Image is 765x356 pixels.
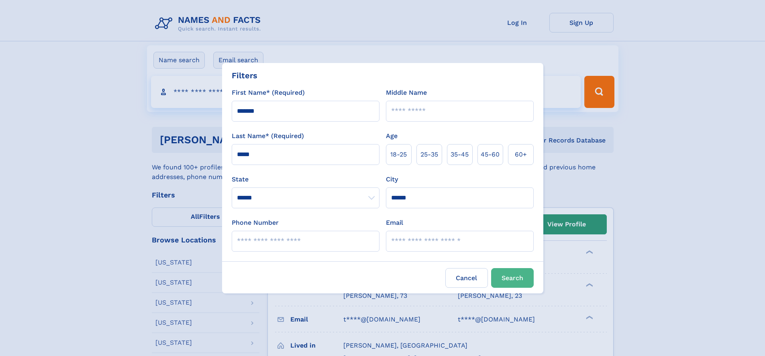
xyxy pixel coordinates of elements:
[386,88,427,98] label: Middle Name
[420,150,438,159] span: 25‑35
[386,218,403,228] label: Email
[390,150,407,159] span: 18‑25
[232,131,304,141] label: Last Name* (Required)
[232,175,379,184] label: State
[515,150,527,159] span: 60+
[232,69,257,81] div: Filters
[445,268,488,288] label: Cancel
[481,150,500,159] span: 45‑60
[232,88,305,98] label: First Name* (Required)
[386,175,398,184] label: City
[451,150,469,159] span: 35‑45
[232,218,279,228] label: Phone Number
[491,268,534,288] button: Search
[386,131,398,141] label: Age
